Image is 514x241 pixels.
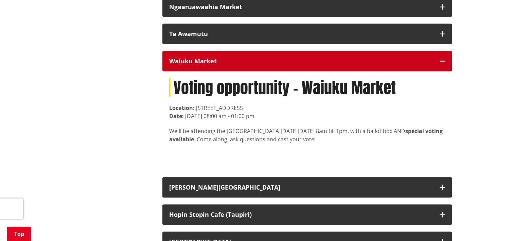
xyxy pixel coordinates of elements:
strong: Location: [169,104,195,112]
a: Top [7,227,31,241]
button: [PERSON_NAME][GEOGRAPHIC_DATA] [162,177,452,198]
span: [STREET_ADDRESS] [196,104,245,112]
div: Waiuku Market [169,58,433,65]
button: Hopin Stopin Cafe (Taupiri) [162,205,452,225]
button: Waiuku Market [162,51,452,71]
div: [PERSON_NAME][GEOGRAPHIC_DATA] [169,184,433,191]
button: Te Awamutu [162,24,452,44]
span: [DATE][DATE] 8am till 1pm, with a ballot box AND . Come along, ask questions and cast your vote! [169,127,443,143]
div: Ngaaruawaahia Market [169,4,433,11]
strong: special voting available [169,127,443,143]
div: Hopin Stopin Cafe (Taupiri) [169,211,433,218]
strong: Date: [169,112,184,120]
iframe: Messenger Launcher [483,212,507,237]
time: [DATE] 08:00 am - 01:00 pm [185,112,254,120]
div: We'll be attending the [GEOGRAPHIC_DATA] [169,127,445,143]
div: Te Awamutu [169,31,433,37]
h1: Voting opportunity - Waiuku Market [169,78,445,97]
